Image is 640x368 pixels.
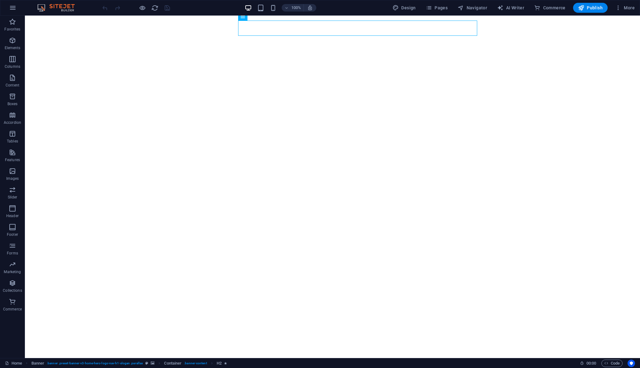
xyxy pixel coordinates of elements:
p: Features [5,157,20,162]
p: Columns [5,64,20,69]
i: On resize automatically adjust zoom level to fit chosen device. [307,5,313,11]
button: Code [601,360,623,367]
button: Navigator [455,3,490,13]
a: Click to cancel selection. Double-click to open Pages [5,360,22,367]
p: Favorites [4,27,20,32]
span: Click to select. Double-click to edit [217,360,222,367]
p: Images [6,176,19,181]
p: Slider [8,195,17,200]
span: AI Writer [497,5,524,11]
h6: Session time [580,360,596,367]
button: Click here to leave preview mode and continue editing [139,4,146,12]
button: Usercentrics [628,360,635,367]
span: More [615,5,635,11]
span: Pages [426,5,448,11]
span: . banner-content [184,360,207,367]
button: Commerce [532,3,568,13]
button: More [613,3,637,13]
img: Editor Logo [36,4,82,12]
i: Reload page [151,4,158,12]
p: Commerce [3,307,22,312]
p: Tables [7,139,18,144]
button: Pages [423,3,450,13]
i: This element contains a background [151,361,154,365]
span: Navigator [458,5,487,11]
span: Design [393,5,416,11]
span: : [591,361,592,366]
p: Marketing [4,269,21,274]
span: Publish [578,5,603,11]
button: reload [151,4,158,12]
i: This element is a customizable preset [145,361,148,365]
p: Elements [5,45,21,50]
span: . banner .preset-banner-v3-home-hero-logo-nav-h1-slogan .parallax [47,360,143,367]
button: 100% [282,4,304,12]
p: Content [6,83,19,88]
p: Accordion [4,120,21,125]
p: Footer [7,232,18,237]
i: Element contains an animation [224,361,227,365]
span: Code [604,360,620,367]
nav: breadcrumb [31,360,227,367]
button: Design [390,3,418,13]
button: Publish [573,3,608,13]
span: Click to select. Double-click to edit [164,360,181,367]
p: Boxes [7,101,18,106]
p: Header [6,213,19,218]
p: Forms [7,251,18,256]
button: AI Writer [495,3,527,13]
h6: 100% [291,4,301,12]
span: Click to select. Double-click to edit [31,360,45,367]
p: Collections [3,288,22,293]
span: 00 00 [586,360,596,367]
span: Commerce [534,5,566,11]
